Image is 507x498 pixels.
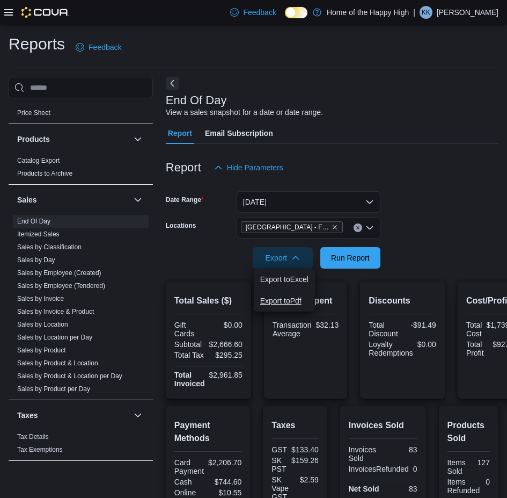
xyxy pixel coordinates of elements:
div: -$91.49 [405,321,436,329]
a: Sales by Employee (Tendered) [17,282,105,290]
div: Kalvin Keys [420,6,432,19]
div: $159.26 [291,456,319,465]
h3: Products [17,134,50,145]
div: $295.25 [210,351,243,359]
span: Sales by Product [17,346,66,355]
button: Clear input [354,223,362,232]
span: Tax Details [17,432,49,441]
div: Loyalty Redemptions [369,340,413,357]
p: Home of the Happy High [327,6,409,19]
span: Sales by Classification [17,243,82,251]
a: Sales by Product & Location [17,359,98,367]
div: 83 [385,445,417,454]
div: Cash [174,478,206,486]
div: Items Refunded [447,478,480,495]
a: Price Sheet [17,109,50,117]
button: Open list of options [365,223,374,232]
a: Tax Details [17,433,49,441]
div: $0.00 [210,321,243,329]
a: Tax Exemptions [17,446,63,453]
span: Export [259,247,306,269]
div: Gift Cards [174,321,207,338]
div: $0.00 [417,340,436,349]
button: Sales [131,193,144,206]
button: Export toPdf [254,290,315,312]
span: Email Subscription [205,122,273,144]
div: View a sales snapshot for a date or date range. [166,107,323,118]
label: Locations [166,221,196,230]
span: Tax Exemptions [17,445,63,454]
span: Report [168,122,192,144]
a: Products to Archive [17,170,72,177]
div: $32.13 [316,321,339,329]
span: Export to Excel [260,275,308,284]
h3: Sales [17,194,37,205]
a: End Of Day [17,218,50,225]
h2: Taxes [271,419,318,432]
h3: Report [166,161,201,174]
span: KK [422,6,430,19]
span: Export to Pdf [260,297,308,305]
button: Run Report [320,247,380,269]
h3: End Of Day [166,94,227,107]
button: Export [253,247,313,269]
p: | [413,6,415,19]
a: Sales by Invoice [17,295,64,302]
button: Hide Parameters [210,157,288,178]
button: Next [166,77,179,90]
span: [GEOGRAPHIC_DATA] - Fire & Flower [246,222,329,233]
h2: Discounts [369,294,436,307]
span: Price Sheet [17,109,50,117]
button: Taxes [131,409,144,422]
a: Sales by Location [17,321,68,328]
strong: Net Sold [349,485,379,493]
div: Subtotal [174,340,205,349]
span: Sales by Invoice [17,294,64,303]
a: Itemized Sales [17,230,60,238]
strong: Total Invoiced [174,371,205,388]
div: Products [9,154,153,184]
div: $744.60 [210,478,242,486]
button: Taxes [17,410,129,421]
span: Sales by Employee (Created) [17,269,101,277]
h2: Total Sales ($) [174,294,243,307]
span: Saskatoon - City Park - Fire & Flower [241,221,343,233]
div: 127 [471,458,490,467]
span: Dark Mode [285,18,285,19]
a: Sales by Product & Location per Day [17,372,122,380]
p: [PERSON_NAME] [437,6,498,19]
h2: Payment Methods [174,419,242,445]
div: $10.55 [210,488,242,497]
div: Sales [9,215,153,400]
a: Sales by Product per Day [17,385,90,393]
span: Sales by Product & Location per Day [17,372,122,380]
div: Transaction Average [273,321,312,338]
span: Catalog Export [17,156,60,165]
a: Sales by Location per Day [17,334,92,341]
span: Sales by Product per Day [17,385,90,393]
label: Date Range [166,196,204,204]
div: Total Discount [369,321,400,338]
span: Products to Archive [17,169,72,178]
a: Sales by Day [17,256,55,264]
a: Feedback [226,2,280,23]
div: Taxes [9,430,153,460]
div: Card Payment [174,458,204,475]
div: GST [271,445,287,454]
div: 0 [413,465,417,473]
div: Items Sold [447,458,467,475]
button: Export toExcel [254,269,315,290]
a: Sales by Invoice & Product [17,308,94,315]
div: $2,666.60 [209,340,243,349]
div: InvoicesRefunded [349,465,409,473]
div: $133.40 [291,445,319,454]
a: Sales by Employee (Created) [17,269,101,277]
div: Pricing [9,106,153,124]
div: 0 [484,478,490,486]
span: Sales by Employee (Tendered) [17,282,105,290]
span: Feedback [243,7,276,18]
